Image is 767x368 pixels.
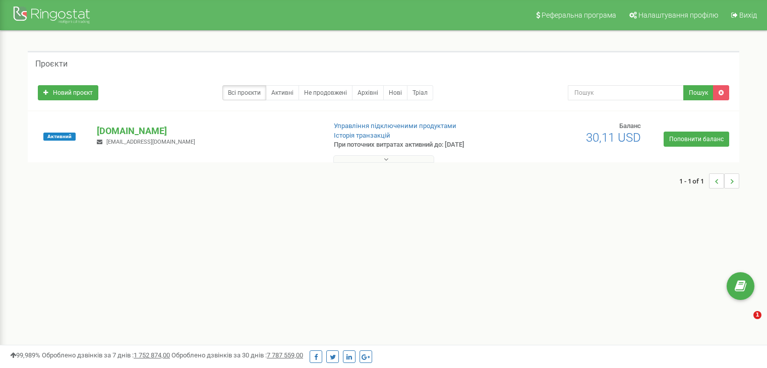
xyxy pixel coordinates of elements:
[171,351,303,359] span: Оброблено дзвінків за 30 днів :
[97,125,317,138] p: [DOMAIN_NAME]
[42,351,170,359] span: Оброблено дзвінків за 7 днів :
[35,59,68,69] h5: Проєкти
[542,11,616,19] span: Реферальна програма
[334,122,456,130] a: Управління підключеними продуктами
[683,85,714,100] button: Пошук
[38,85,98,100] a: Новий проєкт
[733,311,757,335] iframe: Intercom live chat
[407,85,433,100] a: Тріал
[586,131,641,145] span: 30,11 USD
[352,85,384,100] a: Архівні
[43,133,76,141] span: Активний
[664,132,729,147] a: Поповнити баланс
[334,140,495,150] p: При поточних витратах активний до: [DATE]
[679,173,709,189] span: 1 - 1 of 1
[638,11,718,19] span: Налаштування профілю
[267,351,303,359] u: 7 787 559,00
[299,85,352,100] a: Не продовжені
[334,132,390,139] a: Історія транзакцій
[266,85,299,100] a: Активні
[679,163,739,199] nav: ...
[619,122,641,130] span: Баланс
[753,311,761,319] span: 1
[568,85,684,100] input: Пошук
[10,351,40,359] span: 99,989%
[134,351,170,359] u: 1 752 874,00
[383,85,407,100] a: Нові
[739,11,757,19] span: Вихід
[222,85,266,100] a: Всі проєкти
[106,139,195,145] span: [EMAIL_ADDRESS][DOMAIN_NAME]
